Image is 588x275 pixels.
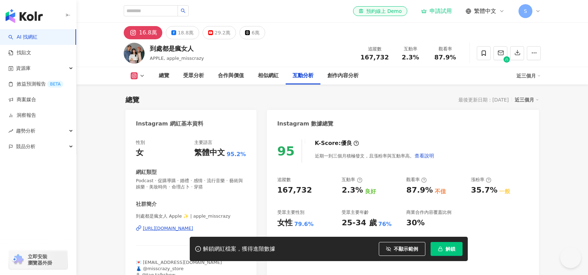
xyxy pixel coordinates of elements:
[499,188,510,195] div: 一般
[183,72,204,80] div: 受眾分析
[431,242,463,256] button: 解鎖
[277,177,291,183] div: 追蹤數
[194,147,225,158] div: 繁體中文
[342,185,363,196] div: 2.3%
[124,43,145,64] img: KOL Avatar
[203,245,275,253] div: 解鎖網紅檔案，獲得進階數據
[435,188,446,195] div: 不佳
[8,49,31,56] a: 找貼文
[397,46,424,52] div: 互動率
[150,44,204,53] div: 到處都是瘋女人
[194,139,212,146] div: 主要語言
[136,120,203,128] div: Instagram 網紅基本資料
[203,26,236,39] button: 29.2萬
[294,220,314,228] div: 79.6%
[28,253,52,266] span: 立即安裝 瀏覽器外掛
[421,8,452,15] a: 申請試用
[515,95,539,104] div: 近三個月
[524,7,527,15] span: S
[402,54,419,61] span: 2.3%
[293,72,313,80] div: 互動分析
[359,8,402,15] div: 預約線上 Demo
[8,34,38,41] a: searchAI 找網紅
[16,60,31,76] span: 資源庫
[394,246,418,252] span: 不顯示範例
[9,250,67,269] a: chrome extension立即安裝 瀏覽器外掛
[379,242,425,256] button: 不顯示範例
[258,72,279,80] div: 相似網紅
[277,144,295,158] div: 95
[8,96,36,103] a: 商案媒合
[136,169,157,176] div: 網紅類型
[215,28,230,38] div: 29.2萬
[414,149,434,163] button: 查看說明
[159,72,169,80] div: 總覽
[277,218,293,228] div: 女性
[8,129,13,134] span: rise
[342,209,369,216] div: 受眾主要年齡
[166,26,199,39] button: 18.8萬
[474,7,496,15] span: 繁體中文
[8,112,36,119] a: 洞察報告
[406,177,427,183] div: 觀看率
[139,28,157,38] div: 16.8萬
[434,54,456,61] span: 87.9%
[353,6,407,16] a: 預約線上 Demo
[252,28,260,38] div: 6萬
[446,246,455,252] span: 解鎖
[415,153,434,159] span: 查看說明
[360,54,389,61] span: 167,732
[136,213,246,219] span: 到處都是瘋女人 Apple ✨ | apple_misscrazy
[8,81,63,88] a: 效益預測報告BETA
[277,120,334,128] div: Instagram 數據總覽
[136,178,246,190] span: Podcast · 促購導購 · 婚禮 · 感情 · 流行音樂 · 藝術與娛樂 · 美妝時尚 · 命理占卜 · 穿搭
[277,209,304,216] div: 受眾主要性別
[178,28,194,38] div: 18.8萬
[341,139,352,147] div: 優良
[406,185,433,196] div: 87.9%
[11,254,25,265] img: chrome extension
[342,177,362,183] div: 互動率
[239,26,265,39] button: 6萬
[181,8,186,13] span: search
[406,209,451,216] div: 商業合作內容覆蓋比例
[16,123,35,139] span: 趨勢分析
[342,218,376,228] div: 25-34 歲
[406,218,425,228] div: 30%
[365,188,376,195] div: 良好
[516,70,541,81] div: 近三個月
[471,185,497,196] div: 35.7%
[277,185,312,196] div: 167,732
[6,9,43,23] img: logo
[315,149,434,163] div: 近期一到三個月積極發文，且漲粉率與互動率高。
[143,225,193,232] div: [URL][DOMAIN_NAME]
[327,72,359,80] div: 創作內容分析
[360,46,389,52] div: 追蹤數
[150,56,204,61] span: APPLE, apple_misscrazy
[124,26,162,39] button: 16.8萬
[227,151,246,158] span: 95.2%
[136,225,246,232] a: [URL][DOMAIN_NAME]
[125,95,139,105] div: 總覽
[378,220,392,228] div: 76%
[315,139,359,147] div: K-Score :
[432,46,458,52] div: 觀看率
[471,177,491,183] div: 漲粉率
[136,147,144,158] div: 女
[16,139,35,154] span: 競品分析
[136,201,157,208] div: 社群簡介
[458,97,509,103] div: 最後更新日期：[DATE]
[218,72,244,80] div: 合作與價值
[136,139,145,146] div: 性別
